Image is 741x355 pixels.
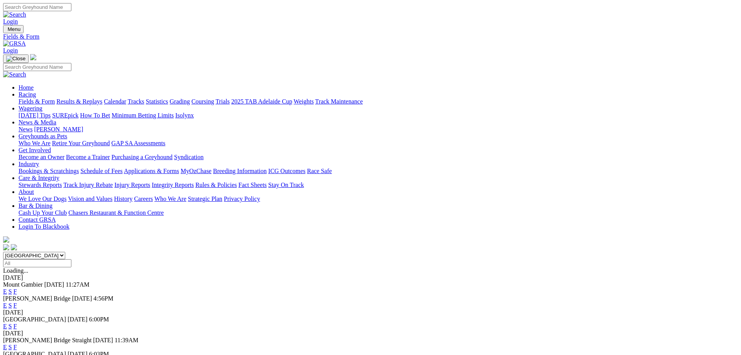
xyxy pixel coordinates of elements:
a: Injury Reports [114,182,150,188]
img: Search [3,11,26,18]
a: 2025 TAB Adelaide Cup [231,98,292,105]
a: We Love Our Dogs [19,195,66,202]
span: [DATE] [44,281,64,288]
div: Bar & Dining [19,209,738,216]
a: How To Bet [80,112,110,119]
img: GRSA [3,40,26,47]
a: Contact GRSA [19,216,56,223]
a: Bookings & Scratchings [19,168,79,174]
span: Loading... [3,267,28,274]
a: Weights [294,98,314,105]
a: History [114,195,132,202]
a: Wagering [19,105,42,112]
a: Bar & Dining [19,202,52,209]
span: 11:27AM [66,281,90,288]
a: E [3,344,7,350]
input: Select date [3,259,71,267]
a: Cash Up Your Club [19,209,67,216]
span: Menu [8,26,20,32]
input: Search [3,3,71,11]
img: logo-grsa-white.png [30,54,36,60]
div: [DATE] [3,274,738,281]
a: Purchasing a Greyhound [112,154,173,160]
a: Calendar [104,98,126,105]
a: Integrity Reports [152,182,194,188]
div: Care & Integrity [19,182,738,189]
img: Search [3,71,26,78]
a: Track Injury Rebate [63,182,113,188]
span: [PERSON_NAME] Bridge Straight [3,337,91,343]
a: Breeding Information [213,168,267,174]
a: F [14,323,17,330]
button: Toggle navigation [3,54,29,63]
a: Chasers Restaurant & Function Centre [68,209,164,216]
a: [PERSON_NAME] [34,126,83,132]
div: News & Media [19,126,738,133]
a: Retire Your Greyhound [52,140,110,146]
a: F [14,288,17,295]
a: Fields & Form [19,98,55,105]
a: Careers [134,195,153,202]
div: Wagering [19,112,738,119]
a: SUREpick [52,112,78,119]
a: Grading [170,98,190,105]
a: Become an Owner [19,154,64,160]
a: Fact Sheets [239,182,267,188]
div: Get Involved [19,154,738,161]
a: ICG Outcomes [268,168,305,174]
a: Track Maintenance [315,98,363,105]
a: Minimum Betting Limits [112,112,174,119]
a: Become a Trainer [66,154,110,160]
a: Fields & Form [3,33,738,40]
a: Results & Replays [56,98,102,105]
a: Login To Blackbook [19,223,69,230]
a: E [3,323,7,330]
div: Greyhounds as Pets [19,140,738,147]
a: Privacy Policy [224,195,260,202]
a: Tracks [128,98,144,105]
a: F [14,344,17,350]
a: Applications & Forms [124,168,179,174]
a: S [8,288,12,295]
div: Racing [19,98,738,105]
a: E [3,302,7,309]
a: Isolynx [175,112,194,119]
img: twitter.svg [11,244,17,250]
a: Vision and Values [68,195,112,202]
div: [DATE] [3,309,738,316]
a: Rules & Policies [195,182,237,188]
a: Schedule of Fees [80,168,122,174]
a: MyOzChase [181,168,211,174]
div: [DATE] [3,330,738,337]
a: S [8,323,12,330]
a: S [8,344,12,350]
a: Home [19,84,34,91]
a: Stewards Reports [19,182,62,188]
div: Industry [19,168,738,175]
a: Syndication [174,154,203,160]
a: Coursing [191,98,214,105]
a: F [14,302,17,309]
a: Industry [19,161,39,167]
a: News [19,126,32,132]
a: Care & Integrity [19,175,59,181]
a: Login [3,47,18,54]
a: Greyhounds as Pets [19,133,67,139]
div: About [19,195,738,202]
span: 6:00PM [89,316,109,323]
span: [PERSON_NAME] Bridge [3,295,71,302]
span: [DATE] [68,316,88,323]
span: [GEOGRAPHIC_DATA] [3,316,66,323]
a: About [19,189,34,195]
a: Strategic Plan [188,195,222,202]
span: [DATE] [93,337,113,343]
span: [DATE] [72,295,92,302]
img: logo-grsa-white.png [3,236,9,243]
a: Racing [19,91,36,98]
a: Login [3,18,18,25]
input: Search [3,63,71,71]
span: Mount Gambier [3,281,43,288]
a: Get Involved [19,147,51,153]
a: Race Safe [307,168,332,174]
